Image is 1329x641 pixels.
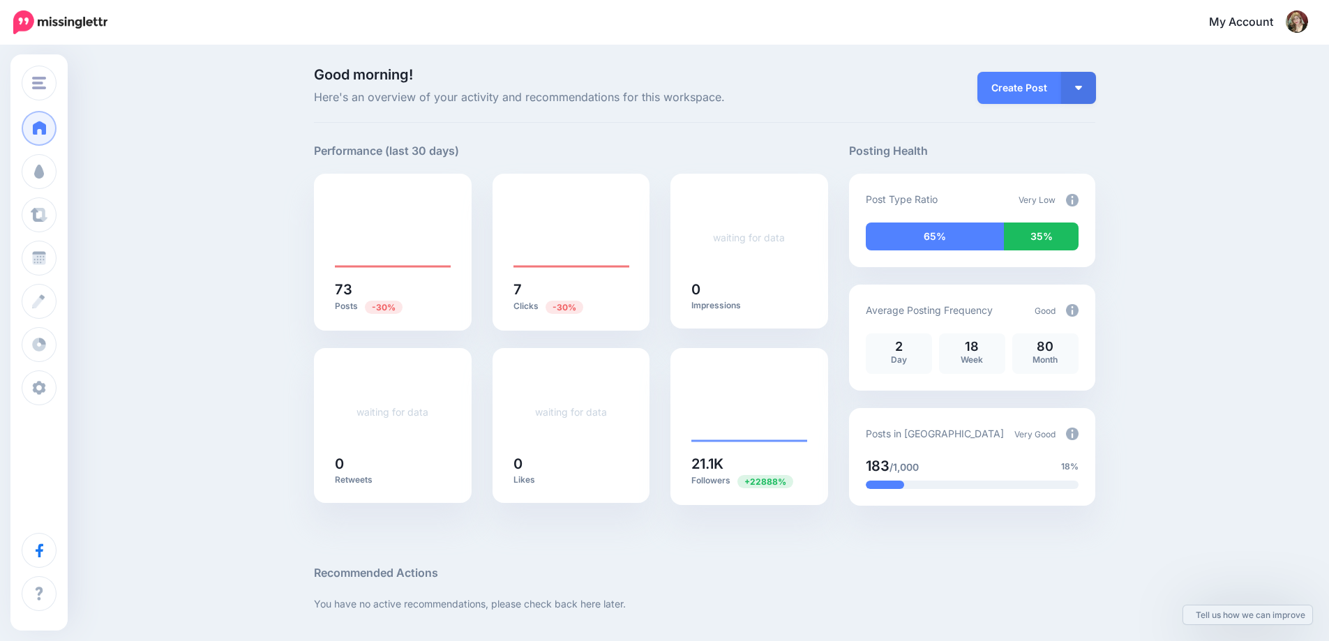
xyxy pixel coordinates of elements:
img: Missinglettr [13,10,107,34]
h5: 7 [513,282,629,296]
p: You have no active recommendations, please check back here later. [314,596,1095,612]
a: Tell us how we can improve [1183,605,1312,624]
span: Good [1035,306,1056,316]
div: 35% of your posts in the last 30 days were manually created (i.e. were not from Drip Campaigns or... [1004,223,1079,250]
h5: 0 [513,457,629,471]
h5: 0 [691,282,807,296]
img: info-circle-grey.png [1066,194,1079,206]
h5: 0 [335,457,451,471]
p: Post Type Ratio [866,191,938,207]
img: info-circle-grey.png [1066,304,1079,317]
p: Average Posting Frequency [866,302,993,318]
p: Followers [691,474,807,488]
h5: Recommended Actions [314,564,1095,582]
span: Very Low [1019,195,1056,205]
span: Here's an overview of your activity and recommendations for this workspace. [314,89,828,107]
p: Clicks [513,300,629,313]
p: 18 [946,340,998,353]
span: /1,000 [889,461,919,473]
span: 18% [1061,460,1079,474]
a: My Account [1195,6,1308,40]
span: Previous period: 105 [365,301,403,314]
a: Create Post [977,72,1061,104]
h5: 21.1K [691,457,807,471]
div: 65% of your posts in the last 30 days have been from Drip Campaigns [866,223,1004,250]
p: 80 [1019,340,1072,353]
img: menu.png [32,77,46,89]
p: 2 [873,340,925,353]
span: Week [961,354,983,365]
span: Month [1033,354,1058,365]
img: arrow-down-white.png [1075,86,1082,90]
p: Impressions [691,300,807,311]
h5: Posting Health [849,142,1095,160]
span: Day [891,354,907,365]
a: waiting for data [713,232,785,243]
a: waiting for data [356,406,428,418]
p: Posts in [GEOGRAPHIC_DATA] [866,425,1004,442]
span: 183 [866,458,889,474]
h5: 73 [335,282,451,296]
a: waiting for data [535,406,607,418]
div: 18% of your posts in the last 30 days have been from Drip Campaigns [866,481,904,489]
p: Retweets [335,474,451,485]
h5: Performance (last 30 days) [314,142,459,160]
p: Posts [335,300,451,313]
span: Very Good [1014,429,1056,439]
span: Previous period: 92 [737,475,793,488]
p: Likes [513,474,629,485]
span: Previous period: 10 [546,301,583,314]
span: Good morning! [314,66,413,83]
img: info-circle-grey.png [1066,428,1079,440]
